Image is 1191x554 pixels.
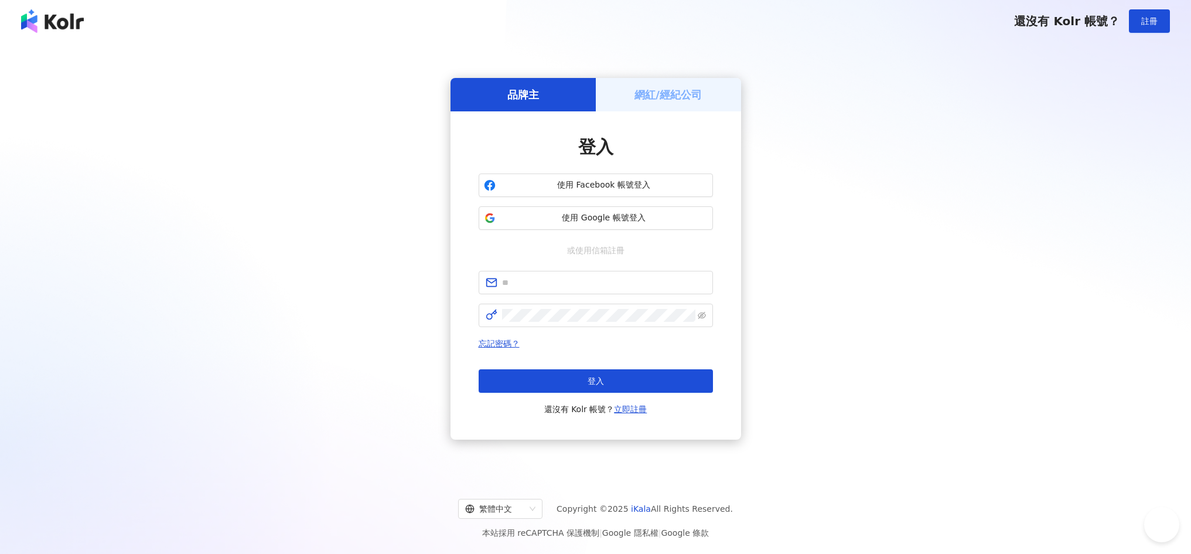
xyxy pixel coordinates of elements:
[1144,507,1179,542] iframe: Help Scout Beacon - Open
[614,405,647,414] a: 立即註冊
[479,369,713,393] button: 登入
[557,502,733,516] span: Copyright © 2025 All Rights Reserved.
[500,179,708,191] span: 使用 Facebook 帳號登入
[507,87,539,102] h5: 品牌主
[479,206,713,230] button: 使用 Google 帳號登入
[698,311,706,320] span: eye-invisible
[21,9,84,33] img: logo
[631,504,651,514] a: iKala
[482,526,709,540] span: 本站採用 reCAPTCHA 保護機制
[479,339,520,348] a: 忘記密碼？
[661,528,709,538] a: Google 條款
[602,528,658,538] a: Google 隱私權
[1014,14,1120,28] span: 還沒有 Kolr 帳號？
[588,376,604,386] span: 登入
[634,87,702,102] h5: 網紅/經紀公司
[578,137,613,157] span: 登入
[500,212,708,224] span: 使用 Google 帳號登入
[544,402,647,416] span: 還沒有 Kolr 帳號？
[465,499,525,518] div: 繁體中文
[479,174,713,197] button: 使用 Facebook 帳號登入
[599,528,602,538] span: |
[1141,16,1158,26] span: 註冊
[658,528,661,538] span: |
[559,244,633,257] span: 或使用信箱註冊
[1129,9,1170,33] button: 註冊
